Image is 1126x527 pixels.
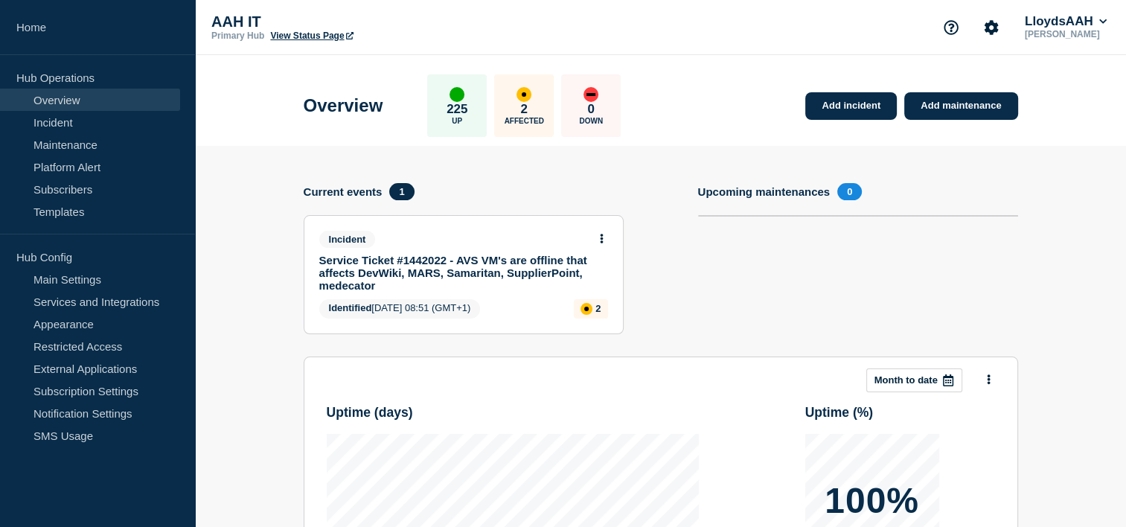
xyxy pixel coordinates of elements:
a: View Status Page [270,31,353,41]
button: Support [935,12,967,43]
h4: Upcoming maintenances [698,185,831,198]
button: Account settings [976,12,1007,43]
span: 0 [837,183,862,200]
p: 225 [447,102,467,117]
span: Incident [319,231,376,248]
p: 100% [825,483,919,519]
span: [DATE] 08:51 (GMT+1) [319,299,481,319]
p: AAH IT [211,13,509,31]
div: up [450,87,464,102]
a: Service Ticket #1442022 - AVS VM's are offline that affects DevWiki, MARS, Samaritan, SupplierPoi... [319,254,588,292]
div: down [583,87,598,102]
p: 0 [588,102,595,117]
p: 2 [521,102,528,117]
h3: Uptime ( % ) [805,405,995,421]
h4: Current events [304,185,383,198]
p: Affected [505,117,544,125]
p: 2 [595,303,601,314]
h3: Uptime ( days ) [327,405,699,421]
p: [PERSON_NAME] [1022,29,1110,39]
span: 1 [389,183,414,200]
a: Add incident [805,92,897,120]
p: Primary Hub [211,31,264,41]
p: Month to date [874,374,938,386]
button: LloydsAAH [1022,14,1110,29]
div: affected [580,303,592,315]
p: Up [452,117,462,125]
button: Month to date [866,368,962,392]
h1: Overview [304,95,383,116]
p: Down [579,117,603,125]
span: Identified [329,302,372,313]
a: Add maintenance [904,92,1017,120]
div: affected [516,87,531,102]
